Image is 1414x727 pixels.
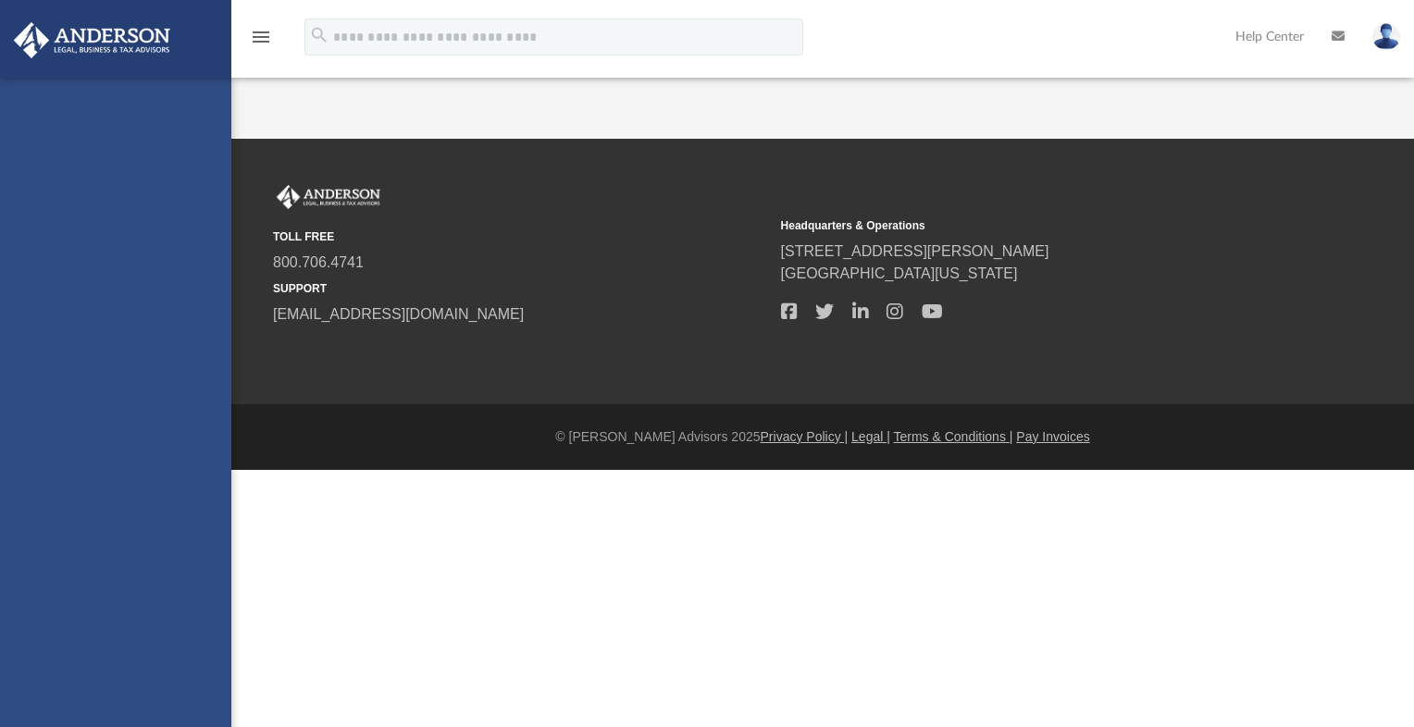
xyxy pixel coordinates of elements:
small: Headquarters & Operations [781,217,1276,234]
a: Legal | [851,429,890,444]
a: menu [250,35,272,48]
img: User Pic [1372,23,1400,50]
a: Privacy Policy | [761,429,849,444]
img: Anderson Advisors Platinum Portal [8,22,176,58]
img: Anderson Advisors Platinum Portal [273,185,384,209]
a: 800.706.4741 [273,254,364,270]
div: © [PERSON_NAME] Advisors 2025 [231,427,1414,447]
i: search [309,25,329,45]
a: Terms & Conditions | [894,429,1013,444]
a: [EMAIL_ADDRESS][DOMAIN_NAME] [273,306,524,322]
i: menu [250,26,272,48]
small: TOLL FREE [273,228,768,245]
a: [STREET_ADDRESS][PERSON_NAME] [781,243,1049,259]
a: Pay Invoices [1016,429,1089,444]
a: [GEOGRAPHIC_DATA][US_STATE] [781,265,1018,281]
small: SUPPORT [273,280,768,297]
